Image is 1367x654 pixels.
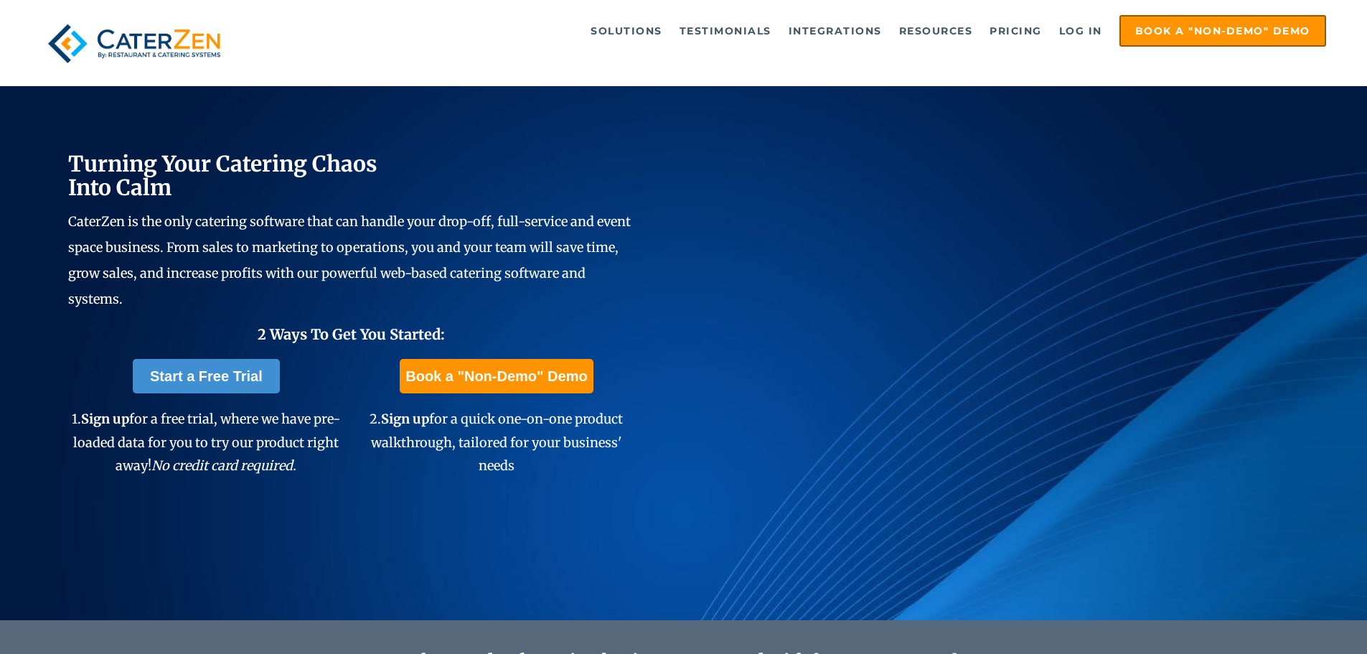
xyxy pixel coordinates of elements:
span: Sign up [81,411,129,427]
iframe: Help widget launcher [1239,598,1351,638]
span: Turning Your Catering Chaos Into Calm [68,150,377,201]
div: Navigation Menu [260,15,1326,47]
a: Testimonials [672,17,779,45]
a: Solutions [583,17,670,45]
a: Start a Free Trial [133,359,280,393]
span: 1. for a free trial, where we have pre-loaded data for you to try our product right away! [72,411,340,474]
span: 2. for a quick one-on-one product walkthrough, tailored for your business' needs [370,411,623,474]
a: Log in [1052,17,1109,45]
a: Book a "Non-Demo" Demo [1119,15,1326,47]
span: Sign up [381,411,429,427]
em: No credit card required. [151,457,296,474]
a: Integrations [781,17,889,45]
a: Book a "Non-Demo" Demo [400,359,593,393]
img: caterzen [41,15,227,72]
a: Resources [892,17,980,45]
a: Pricing [982,17,1049,45]
span: CaterZen is the only catering software that can handle your drop-off, full-service and event spac... [68,213,631,307]
span: 2 Ways To Get You Started: [258,325,445,343]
